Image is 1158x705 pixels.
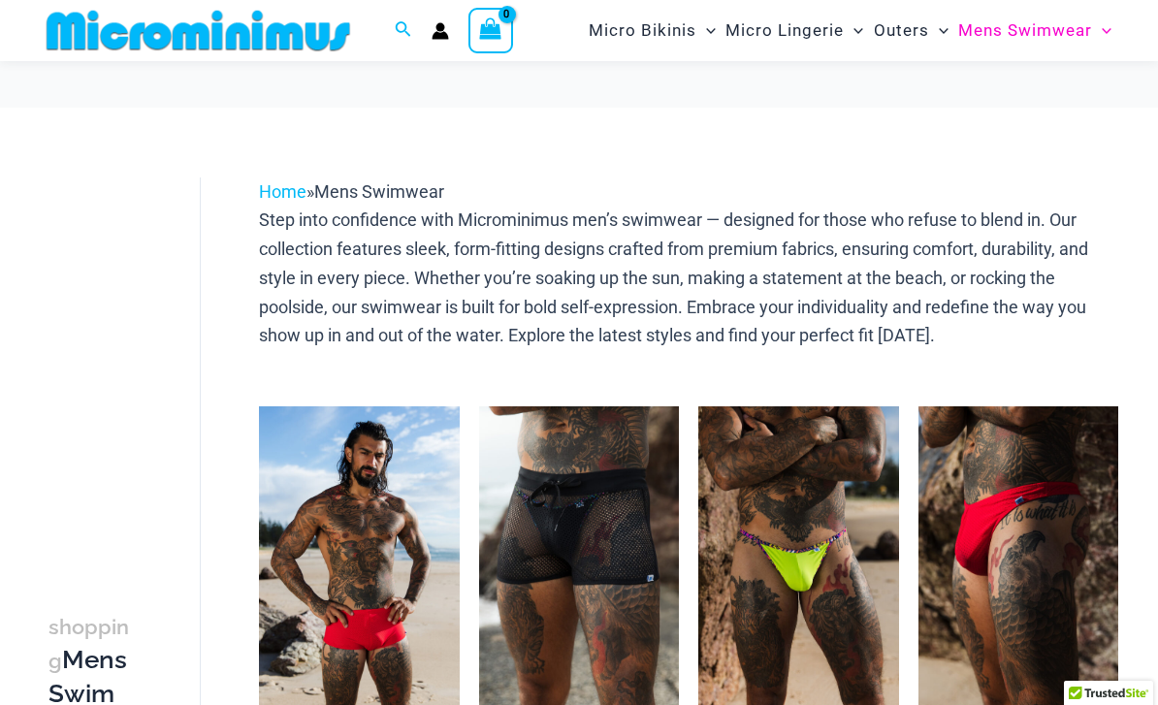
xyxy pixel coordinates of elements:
[39,9,358,52] img: MM SHOP LOGO FLAT
[696,6,716,55] span: Menu Toggle
[929,6,949,55] span: Menu Toggle
[725,6,844,55] span: Micro Lingerie
[395,18,412,43] a: Search icon link
[584,6,721,55] a: Micro BikinisMenu ToggleMenu Toggle
[869,6,953,55] a: OutersMenu ToggleMenu Toggle
[874,6,929,55] span: Outers
[259,206,1118,350] p: Step into confidence with Microminimus men’s swimwear — designed for those who refuse to blend in...
[1092,6,1111,55] span: Menu Toggle
[958,6,1092,55] span: Mens Swimwear
[953,6,1116,55] a: Mens SwimwearMenu ToggleMenu Toggle
[468,8,513,52] a: View Shopping Cart, empty
[432,22,449,40] a: Account icon link
[721,6,868,55] a: Micro LingerieMenu ToggleMenu Toggle
[589,6,696,55] span: Micro Bikinis
[259,181,444,202] span: »
[48,615,129,673] span: shopping
[314,181,444,202] span: Mens Swimwear
[48,162,223,550] iframe: TrustedSite Certified
[259,181,306,202] a: Home
[844,6,863,55] span: Menu Toggle
[581,3,1119,58] nav: Site Navigation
